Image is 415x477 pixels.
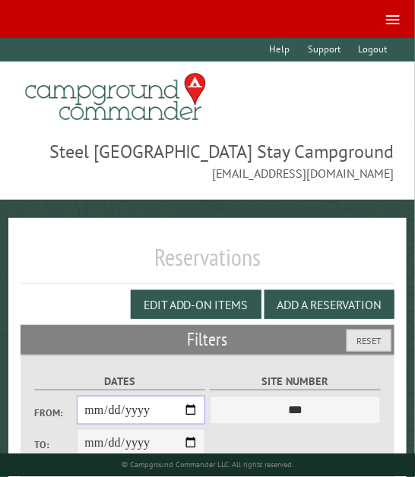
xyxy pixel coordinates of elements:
[21,242,394,284] h1: Reservations
[21,68,211,127] img: Campground Commander
[34,406,77,420] label: From:
[210,373,381,390] label: Site Number
[34,438,77,452] label: To:
[351,38,394,62] a: Logout
[300,38,347,62] a: Support
[122,460,293,470] small: © Campground Commander LLC. All rights reserved.
[262,38,297,62] a: Help
[21,139,394,182] span: Steel [GEOGRAPHIC_DATA] Stay Campground [EMAIL_ADDRESS][DOMAIN_NAME]
[21,325,394,354] h2: Filters
[347,330,391,352] button: Reset
[34,373,205,390] label: Dates
[265,290,394,319] button: Add a Reservation
[131,290,261,319] button: Edit Add-on Items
